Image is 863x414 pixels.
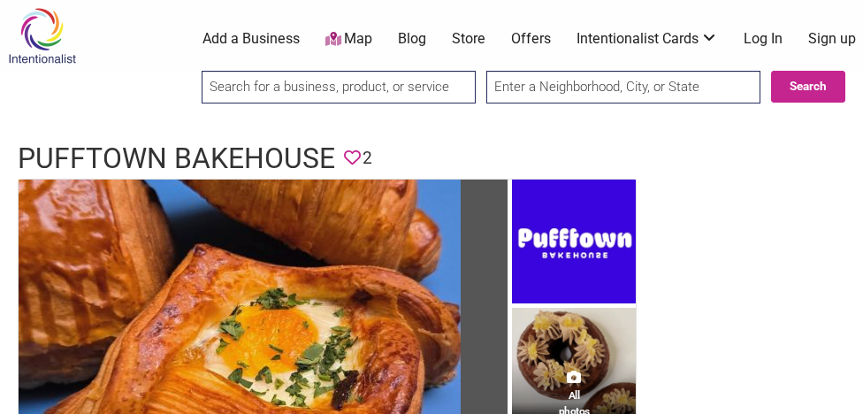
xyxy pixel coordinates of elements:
[511,29,551,49] a: Offers
[398,29,426,49] a: Blog
[512,180,636,308] img: Pufftown Bakehouse - Logo
[744,29,783,49] a: Log In
[202,29,300,49] a: Add a Business
[452,29,485,49] a: Store
[486,71,760,103] input: Enter a Neighborhood, City, or State
[577,29,719,49] a: Intentionalist Cards
[808,29,856,49] a: Sign up
[363,146,372,172] span: 2
[18,139,335,179] h1: Pufftown Bakehouse
[771,71,845,103] button: Search
[202,71,476,103] input: Search for a business, product, or service
[325,29,373,50] a: Map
